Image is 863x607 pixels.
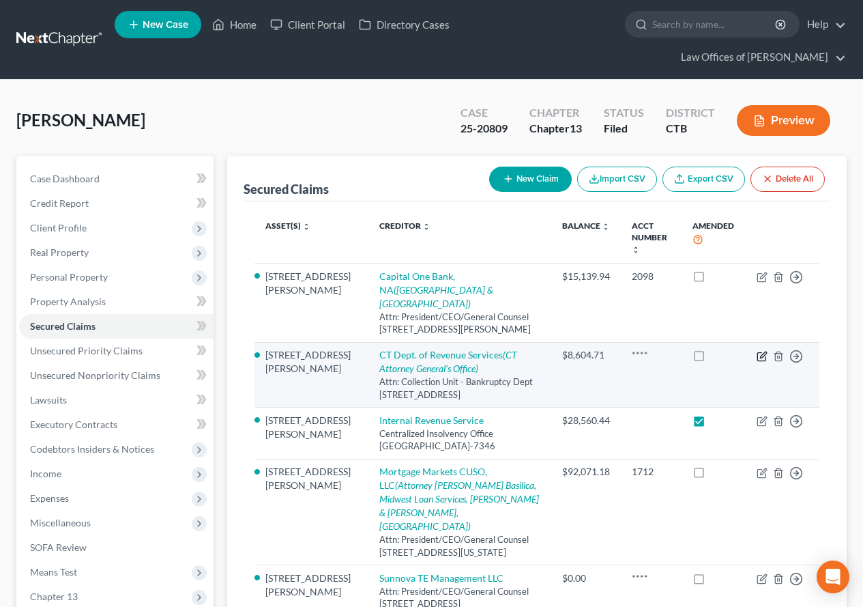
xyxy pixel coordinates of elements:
i: unfold_more [302,223,310,231]
span: Credit Report [30,197,89,209]
div: $92,071.18 [562,465,610,479]
span: Real Property [30,246,89,258]
div: Status [604,105,644,121]
div: Chapter [529,121,582,137]
a: Secured Claims [19,314,214,339]
a: CT Dept. of Revenue Services(CT Attorney General's Office) [379,349,517,374]
a: Creditor unfold_more [379,221,430,231]
i: unfold_more [422,223,430,231]
a: Help [800,12,846,37]
span: Personal Property [30,271,108,283]
i: ([GEOGRAPHIC_DATA] & [GEOGRAPHIC_DATA]) [379,284,493,309]
li: [STREET_ADDRESS][PERSON_NAME] [265,465,357,492]
input: Search by name... [652,12,777,37]
div: $8,604.71 [562,348,610,362]
a: Internal Revenue Service [379,414,484,426]
div: 2098 [632,270,670,283]
span: Income [30,468,61,479]
div: Secured Claims [244,181,329,197]
div: Attn: President/CEO/General Counsel [STREET_ADDRESS][US_STATE] [379,533,540,559]
span: Case Dashboard [30,173,100,184]
div: $0.00 [562,571,610,585]
a: Unsecured Nonpriority Claims [19,363,214,388]
span: Client Profile [30,222,87,234]
a: Credit Report [19,191,214,216]
a: Asset(s) unfold_more [265,221,310,231]
span: [PERSON_NAME] [16,110,145,130]
a: SOFA Review [19,535,214,560]
a: Executory Contracts [19,412,214,437]
a: Client Portal [263,12,352,37]
a: Directory Cases [352,12,456,37]
div: Case [460,105,508,121]
a: Sunnova TE Management LLC [379,572,503,584]
span: Lawsuits [30,394,67,406]
i: (Attorney [PERSON_NAME] Basilica, Midwest Loan Services, [PERSON_NAME] & [PERSON_NAME], [GEOGRAPH... [379,479,539,532]
span: Chapter 13 [30,591,78,602]
a: Mortgage Markets CUSO, LLC(Attorney [PERSON_NAME] Basilica, Midwest Loan Services, [PERSON_NAME] ... [379,466,539,532]
div: Chapter [529,105,582,121]
span: Miscellaneous [30,517,91,528]
span: Secured Claims [30,320,96,332]
button: Import CSV [577,167,657,192]
div: Filed [604,121,644,137]
i: unfold_more [632,246,640,254]
div: $15,139.94 [562,270,610,283]
li: [STREET_ADDRESS][PERSON_NAME] [265,414,357,441]
div: $28,560.44 [562,414,610,427]
span: Property Analysis [30,296,106,307]
button: Delete All [750,167,825,192]
li: [STREET_ADDRESS][PERSON_NAME] [265,348,357,376]
button: Preview [737,105,830,136]
div: Attn: Collection Unit - Bankruptcy Dept [STREET_ADDRESS] [379,376,540,401]
a: Balance unfold_more [562,221,610,231]
span: Expenses [30,492,69,504]
th: Amended [682,212,746,264]
span: Means Test [30,566,77,578]
a: Capital One Bank, NA([GEOGRAPHIC_DATA] & [GEOGRAPHIC_DATA]) [379,270,493,309]
div: Open Intercom Messenger [817,561,849,593]
i: unfold_more [602,223,610,231]
div: Attn: President/CEO/General Counsel [STREET_ADDRESS][PERSON_NAME] [379,311,540,336]
span: New Case [143,20,188,30]
div: 25-20809 [460,121,508,137]
div: CTB [666,121,715,137]
div: Centralized Insolvency Office [GEOGRAPHIC_DATA]-7346 [379,427,540,453]
span: Executory Contracts [30,419,117,430]
li: [STREET_ADDRESS][PERSON_NAME] [265,571,357,599]
span: 13 [570,122,582,135]
button: New Claim [489,167,572,192]
a: Acct Number unfold_more [632,221,667,254]
div: 1712 [632,465,670,479]
li: [STREET_ADDRESS][PERSON_NAME] [265,270,357,297]
a: Case Dashboard [19,167,214,191]
span: SOFA Review [30,541,87,553]
a: Property Analysis [19,290,214,314]
span: Codebtors Insiders & Notices [30,443,154,455]
a: Home [205,12,263,37]
a: Export CSV [662,167,745,192]
a: Lawsuits [19,388,214,412]
a: Unsecured Priority Claims [19,339,214,363]
span: Unsecured Nonpriority Claims [30,369,160,381]
span: Unsecured Priority Claims [30,345,143,356]
div: District [666,105,715,121]
a: Law Offices of [PERSON_NAME] [674,45,846,70]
